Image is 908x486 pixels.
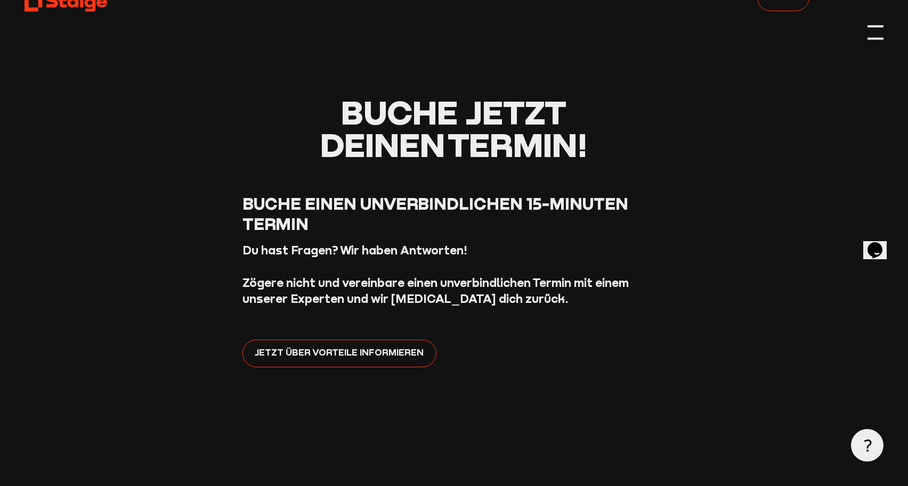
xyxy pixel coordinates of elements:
span: Buche einen unverbindlichen 15-Minuten Termin [242,193,628,234]
strong: Zögere nicht und vereinbare einen unverbindlichen Termin mit einem unserer Experten und wir [MEDI... [242,275,629,306]
span: Jetzt über Vorteile informieren [255,345,424,360]
strong: Du hast Fragen? Wir haben Antworten! [242,243,467,257]
a: Jetzt über Vorteile informieren [242,340,437,367]
iframe: chat widget [863,227,897,259]
span: Buche jetzt deinen Termin! [320,92,587,164]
